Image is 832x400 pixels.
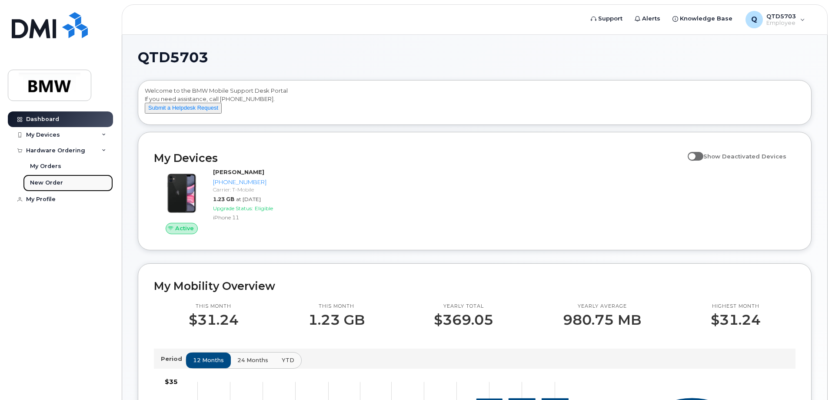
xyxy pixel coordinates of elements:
[308,312,365,328] p: 1.23 GB
[145,87,805,121] div: Welcome to the BMW Mobile Support Desk Portal If you need assistance, call [PHONE_NUMBER].
[703,153,786,160] span: Show Deactivated Devices
[145,103,222,114] button: Submit a Helpdesk Request
[154,151,683,165] h2: My Devices
[161,355,186,363] p: Period
[711,312,761,328] p: $31.24
[563,303,641,310] p: Yearly average
[165,378,178,386] tspan: $35
[138,51,208,64] span: QTD5703
[711,303,761,310] p: Highest month
[282,356,294,364] span: YTD
[161,172,203,214] img: iPhone_11.jpg
[154,279,795,292] h2: My Mobility Overview
[213,168,264,175] strong: [PERSON_NAME]
[434,312,493,328] p: $369.05
[213,205,253,212] span: Upgrade Status:
[154,168,306,234] a: Active[PERSON_NAME][PHONE_NUMBER]Carrier: T-Mobile1.23 GBat [DATE]Upgrade Status:EligibleiPhone 11
[237,356,268,364] span: 24 months
[213,196,234,202] span: 1.23 GB
[563,312,641,328] p: 980.75 MB
[308,303,365,310] p: This month
[236,196,261,202] span: at [DATE]
[255,205,273,212] span: Eligible
[189,303,239,310] p: This month
[434,303,493,310] p: Yearly total
[145,104,222,111] a: Submit a Helpdesk Request
[213,186,303,193] div: Carrier: T-Mobile
[175,224,194,232] span: Active
[688,148,695,155] input: Show Deactivated Devices
[189,312,239,328] p: $31.24
[794,362,825,393] iframe: Messenger Launcher
[213,178,303,186] div: [PHONE_NUMBER]
[213,214,303,221] div: iPhone 11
